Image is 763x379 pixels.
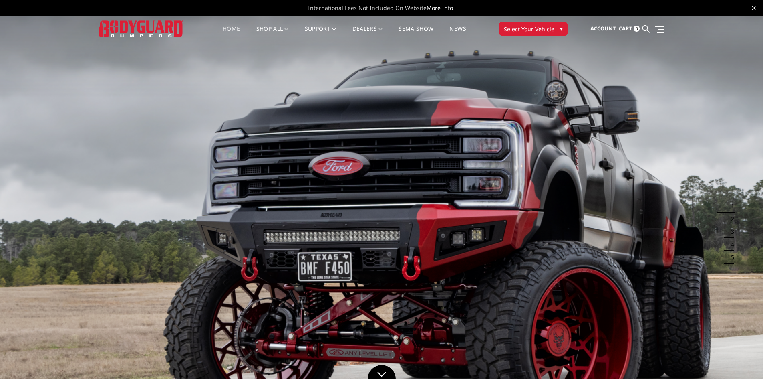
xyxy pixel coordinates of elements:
span: Account [590,25,616,32]
button: 4 of 5 [726,238,734,251]
span: Cart [619,25,632,32]
button: Select Your Vehicle [499,22,568,36]
iframe: Chat Widget [723,340,763,379]
a: Support [305,26,336,42]
a: Dealers [352,26,383,42]
a: SEMA Show [399,26,433,42]
a: News [449,26,466,42]
button: 3 of 5 [726,225,734,238]
span: 0 [634,26,640,32]
button: 1 of 5 [726,200,734,213]
span: ▾ [560,24,563,33]
button: 5 of 5 [726,251,734,264]
a: shop all [256,26,289,42]
span: Select Your Vehicle [504,25,554,33]
a: Click to Down [368,365,396,379]
a: Account [590,18,616,40]
button: 2 of 5 [726,213,734,225]
a: More Info [427,4,453,12]
a: Home [223,26,240,42]
a: Cart 0 [619,18,640,40]
img: BODYGUARD BUMPERS [99,20,183,37]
